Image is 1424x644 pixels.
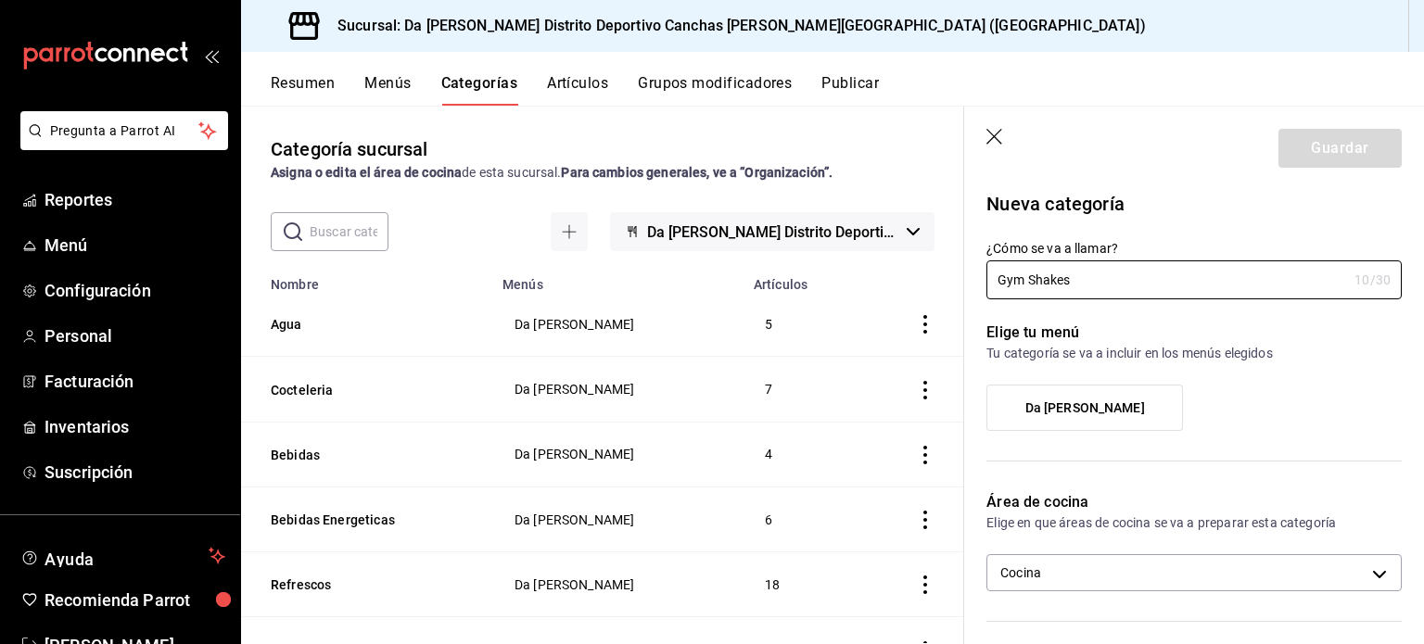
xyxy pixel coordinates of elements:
[610,212,934,251] button: Da [PERSON_NAME] Distrito Deportivo Canchas [PERSON_NAME] - Celaya
[821,74,879,106] button: Publicar
[743,422,858,486] td: 4
[44,369,225,394] span: Facturación
[986,344,1402,362] p: Tu categoría se va a incluir en los menús elegidos
[515,513,719,526] span: Da [PERSON_NAME]
[561,165,833,180] strong: Para cambios generales, ve a “Organización”.
[986,554,1402,591] div: Cocina
[271,135,427,163] div: Categoría sucursal
[916,446,934,464] button: actions
[1025,400,1145,416] span: Da [PERSON_NAME]
[986,322,1402,344] p: Elige tu menú
[44,587,225,612] span: Recomienda Parrot
[986,190,1402,218] p: Nueva categoría
[743,357,858,422] td: 7
[271,165,462,180] strong: Asigna o edita el área de cocina
[743,292,858,357] td: 5
[491,266,743,292] th: Menús
[1354,271,1391,289] div: 10 /30
[647,223,899,241] span: Da [PERSON_NAME] Distrito Deportivo Canchas [PERSON_NAME] - Celaya
[364,74,411,106] button: Menús
[241,266,491,292] th: Nombre
[271,163,934,183] div: de esta sucursal.
[44,414,225,439] span: Inventarios
[13,134,228,154] a: Pregunta a Parrot AI
[271,511,456,529] button: Bebidas Energeticas
[986,491,1402,513] p: Área de cocina
[44,278,225,303] span: Configuración
[916,575,934,594] button: actions
[271,381,456,399] button: Cocteleria
[50,121,199,141] span: Pregunta a Parrot AI
[44,187,225,212] span: Reportes
[515,448,719,461] span: Da [PERSON_NAME]
[986,513,1402,532] p: Elige en que áreas de cocina se va a preparar esta categoría
[743,266,858,292] th: Artículos
[916,511,934,529] button: actions
[515,383,719,396] span: Da [PERSON_NAME]
[515,578,719,591] span: Da [PERSON_NAME]
[271,74,335,106] button: Resumen
[271,74,1424,106] div: navigation tabs
[271,315,456,334] button: Agua
[44,545,201,567] span: Ayuda
[743,552,858,617] td: 18
[638,74,792,106] button: Grupos modificadores
[44,460,225,485] span: Suscripción
[916,381,934,399] button: actions
[916,315,934,334] button: actions
[44,323,225,348] span: Personal
[310,213,388,250] input: Buscar categoría
[271,446,456,464] button: Bebidas
[20,111,228,150] button: Pregunta a Parrot AI
[323,15,1146,37] h3: Sucursal: Da [PERSON_NAME] Distrito Deportivo Canchas [PERSON_NAME][GEOGRAPHIC_DATA] ([GEOGRAPHIC...
[204,48,219,63] button: open_drawer_menu
[271,575,456,594] button: Refrescos
[515,318,719,331] span: Da [PERSON_NAME]
[441,74,518,106] button: Categorías
[743,486,858,551] td: 6
[44,233,225,258] span: Menú
[986,242,1402,255] label: ¿Cómo se va a llamar?
[547,74,608,106] button: Artículos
